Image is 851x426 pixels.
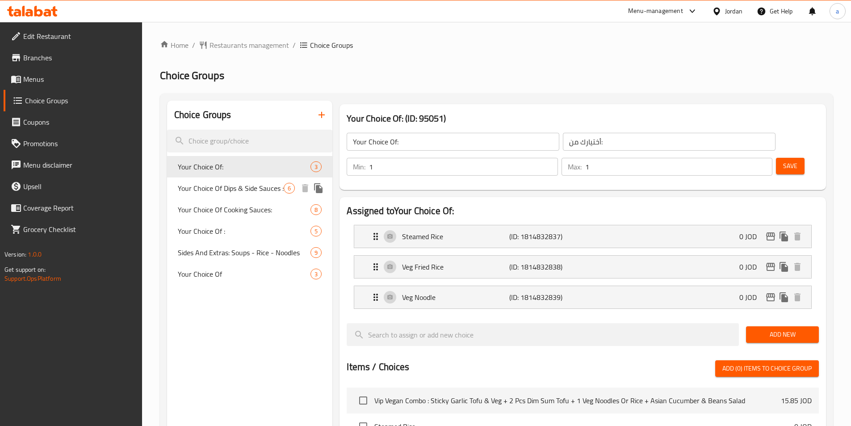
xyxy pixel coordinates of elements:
[178,204,311,215] span: Your Choice Of Cooking Sauces:
[167,199,333,220] div: Your Choice Of Cooking Sauces:8
[311,270,321,278] span: 3
[311,249,321,257] span: 9
[178,269,311,279] span: Your Choice Of
[402,292,509,303] p: Veg Noodle
[167,156,333,177] div: Your Choice Of:3
[293,40,296,51] li: /
[23,181,135,192] span: Upsell
[174,108,231,122] h2: Choice Groups
[781,395,812,406] p: 15.85 JOD
[4,176,142,197] a: Upsell
[568,161,582,172] p: Max:
[4,197,142,219] a: Coverage Report
[167,177,333,199] div: Your Choice Of Dips & Side Sauces :6deleteduplicate
[311,163,321,171] span: 3
[354,286,811,308] div: Expand
[4,249,26,260] span: Version:
[178,226,311,236] span: Your Choice Of :
[192,40,195,51] li: /
[777,291,791,304] button: duplicate
[354,256,811,278] div: Expand
[746,326,819,343] button: Add New
[4,90,142,111] a: Choice Groups
[374,395,781,406] span: Vip Vegan Combo : Sticky Garlic Tofu & Veg + 2 Pcs Dim Sum Tofu + 1 Veg Noodles Or Rice + Asian C...
[4,154,142,176] a: Menu disclaimer
[167,263,333,285] div: Your Choice Of3
[777,230,791,243] button: duplicate
[167,130,333,152] input: search
[167,242,333,263] div: Sides And Extras: Soups - Rice - Noodles9
[210,40,289,51] span: Restaurants management
[160,40,189,51] a: Home
[312,181,325,195] button: duplicate
[28,249,42,260] span: 1.0.0
[353,161,365,172] p: Min:
[509,231,581,242] p: (ID: 1814832837)
[23,31,135,42] span: Edit Restaurant
[509,292,581,303] p: (ID: 1814832839)
[23,138,135,149] span: Promotions
[310,204,322,215] div: Choices
[160,40,833,51] nav: breadcrumb
[347,252,819,282] li: Expand
[764,260,777,274] button: edit
[628,6,683,17] div: Menu-management
[725,6,742,16] div: Jordan
[402,262,509,272] p: Veg Fried Rice
[4,111,142,133] a: Coupons
[311,227,321,236] span: 5
[836,6,839,16] span: a
[23,52,135,63] span: Branches
[298,181,312,195] button: delete
[791,291,804,304] button: delete
[354,391,373,410] span: Select choice
[764,291,777,304] button: edit
[310,40,353,51] span: Choice Groups
[753,329,812,340] span: Add New
[715,360,819,377] button: Add (0) items to choice group
[4,25,142,47] a: Edit Restaurant
[354,225,811,248] div: Expand
[160,65,224,85] span: Choice Groups
[509,262,581,272] p: (ID: 1814832838)
[347,221,819,252] li: Expand
[23,160,135,170] span: Menu disclaimer
[347,204,819,218] h2: Assigned to Your Choice Of:
[4,133,142,154] a: Promotions
[791,230,804,243] button: delete
[284,184,294,193] span: 6
[23,117,135,127] span: Coupons
[310,226,322,236] div: Choices
[347,360,409,374] h2: Items / Choices
[783,160,797,172] span: Save
[4,273,61,284] a: Support.OpsPlatform
[178,183,284,194] span: Your Choice Of Dips & Side Sauces :
[777,260,791,274] button: duplicate
[739,262,764,272] p: 0 JOD
[178,161,311,172] span: Your Choice Of:
[4,47,142,68] a: Branches
[178,247,311,258] span: Sides And Extras: Soups - Rice - Noodles
[4,219,142,240] a: Grocery Checklist
[311,206,321,214] span: 8
[739,292,764,303] p: 0 JOD
[167,220,333,242] div: Your Choice Of :5
[284,183,295,194] div: Choices
[310,247,322,258] div: Choices
[739,231,764,242] p: 0 JOD
[4,68,142,90] a: Menus
[23,224,135,235] span: Grocery Checklist
[23,202,135,213] span: Coverage Report
[347,282,819,312] li: Expand
[347,323,739,346] input: search
[310,269,322,279] div: Choices
[199,40,289,51] a: Restaurants management
[791,260,804,274] button: delete
[347,111,819,126] h3: Your Choice Of: (ID: 95051)
[25,95,135,106] span: Choice Groups
[4,264,46,275] span: Get support on:
[776,158,805,174] button: Save
[402,231,509,242] p: Steamed Rice
[722,363,812,374] span: Add (0) items to choice group
[23,74,135,84] span: Menus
